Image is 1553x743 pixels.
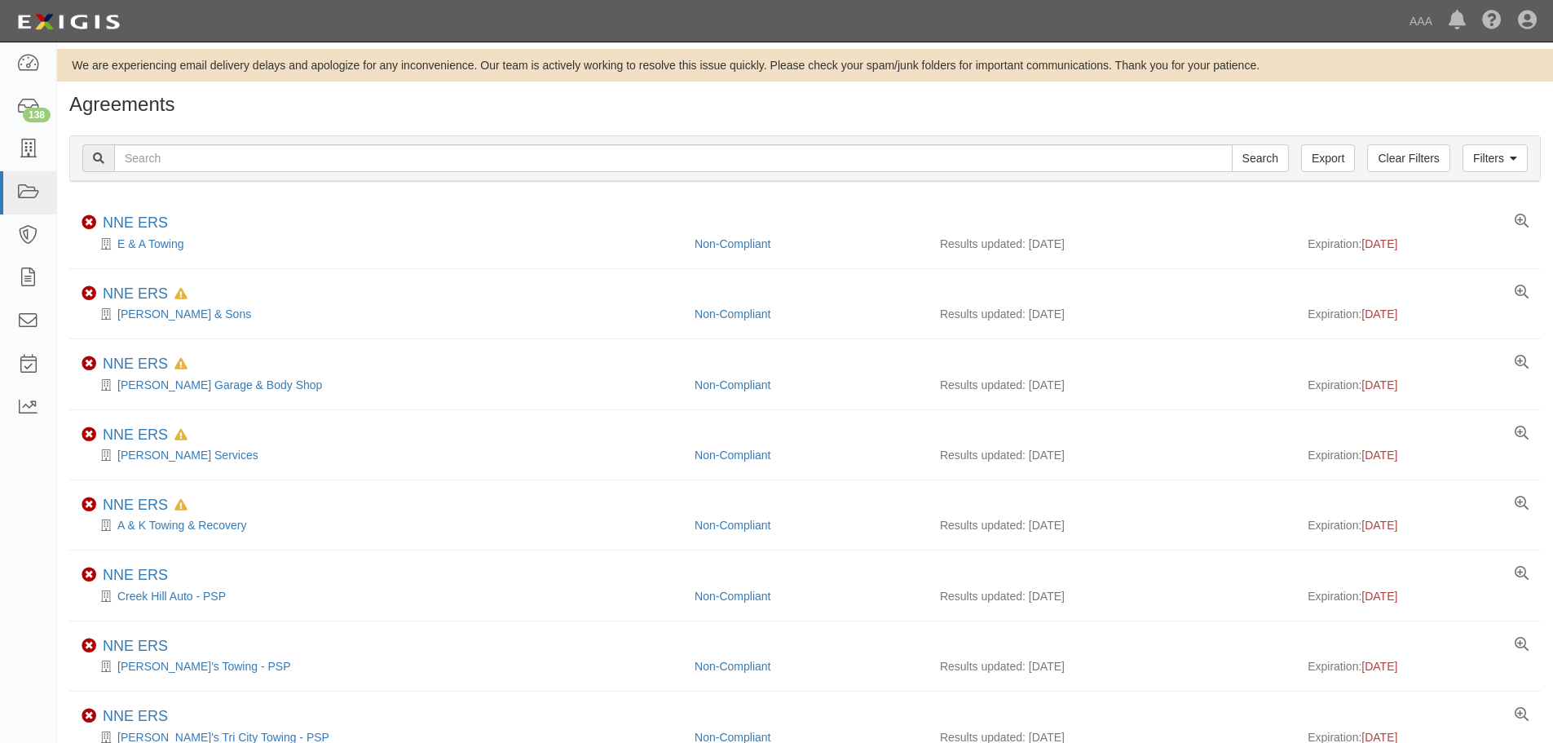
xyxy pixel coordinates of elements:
i: Non-Compliant [82,356,96,371]
div: NNE ERS [103,638,168,656]
div: Expiration: [1308,236,1529,252]
div: E & A Towing [82,236,682,252]
a: View results summary [1515,214,1529,229]
a: View results summary [1515,356,1529,370]
i: In Default since 08/26/2025 [174,430,188,441]
a: View results summary [1515,497,1529,511]
a: Clear Filters [1367,144,1449,172]
a: NNE ERS [103,214,168,231]
a: [PERSON_NAME]'s Towing - PSP [117,660,290,673]
span: [DATE] [1361,449,1397,462]
i: Non-Compliant [82,709,96,723]
a: View results summary [1515,638,1529,652]
a: Export [1301,144,1355,172]
a: NNE ERS [103,567,168,583]
div: NNE ERS [103,214,168,232]
a: Non-Compliant [695,519,770,532]
input: Search [114,144,1233,172]
a: Filters [1463,144,1528,172]
a: NNE ERS [103,356,168,372]
div: Expiration: [1308,377,1529,393]
i: Non-Compliant [82,639,96,653]
div: Results updated: [DATE] [940,377,1283,393]
div: Doug's Towing - PSP [82,658,682,674]
i: Help Center - Complianz [1482,11,1502,31]
a: NNE ERS [103,497,168,513]
div: Expiration: [1308,517,1529,533]
a: Non-Compliant [695,378,770,391]
div: Sylvio Paradis & Sons [82,306,682,322]
span: [DATE] [1361,237,1397,250]
span: [DATE] [1361,307,1397,321]
div: We are experiencing email delivery delays and apologize for any inconvenience. Our team is active... [57,57,1553,73]
i: Non-Compliant [82,498,96,512]
div: NNE ERS [103,356,188,374]
a: Non-Compliant [695,449,770,462]
a: A & K Towing & Recovery [117,519,246,532]
a: Non-Compliant [695,660,770,673]
a: NNE ERS [103,427,168,443]
input: Search [1232,144,1289,172]
i: Non-Compliant [82,215,96,230]
a: View results summary [1515,427,1529,441]
span: [DATE] [1361,590,1397,603]
div: NNE ERS [103,708,168,726]
div: Results updated: [DATE] [940,236,1283,252]
i: Non-Compliant [82,568,96,582]
div: Results updated: [DATE] [940,306,1283,322]
i: Non-Compliant [82,286,96,301]
a: NNE ERS [103,285,168,302]
div: NNE ERS [103,285,188,303]
a: E & A Towing [117,237,183,250]
i: In Default since 08/15/2025 [174,289,188,300]
a: AAA [1401,5,1440,38]
div: NNE ERS [103,567,168,585]
i: Non-Compliant [82,427,96,442]
i: In Default since 09/01/2025 [174,500,188,511]
span: [DATE] [1361,378,1397,391]
span: [DATE] [1361,660,1397,673]
a: View results summary [1515,567,1529,582]
img: logo-5460c22ac91f19d4615b14bd174203de0afe785f0fc80cf4dbbc73dc1793850b.png [12,7,125,37]
div: NNE ERS [103,497,188,515]
a: NNE ERS [103,638,168,654]
div: Results updated: [DATE] [940,658,1283,674]
div: Beaulieu's Garage & Body Shop [82,377,682,393]
div: Results updated: [DATE] [940,517,1283,533]
div: Expiration: [1308,588,1529,604]
a: Non-Compliant [695,590,770,603]
a: [PERSON_NAME] & Sons [117,307,251,321]
a: [PERSON_NAME] Garage & Body Shop [117,378,322,391]
a: [PERSON_NAME] Services [117,449,258,462]
a: Non-Compliant [695,307,770,321]
h1: Agreements [69,94,1541,115]
a: Creek Hill Auto - PSP [117,590,226,603]
i: In Default since 08/15/2025 [174,359,188,370]
div: Creek Hill Auto - PSP [82,588,682,604]
div: Expiration: [1308,447,1529,463]
a: NNE ERS [103,708,168,724]
div: NNE ERS [103,427,188,444]
a: View results summary [1515,708,1529,723]
div: 138 [23,108,51,122]
a: View results summary [1515,285,1529,300]
div: Expiration: [1308,658,1529,674]
div: Results updated: [DATE] [940,588,1283,604]
span: [DATE] [1361,519,1397,532]
div: A & K Towing & Recovery [82,517,682,533]
div: Results updated: [DATE] [940,447,1283,463]
div: Expiration: [1308,306,1529,322]
div: L H Morine Services [82,447,682,463]
a: Non-Compliant [695,237,770,250]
